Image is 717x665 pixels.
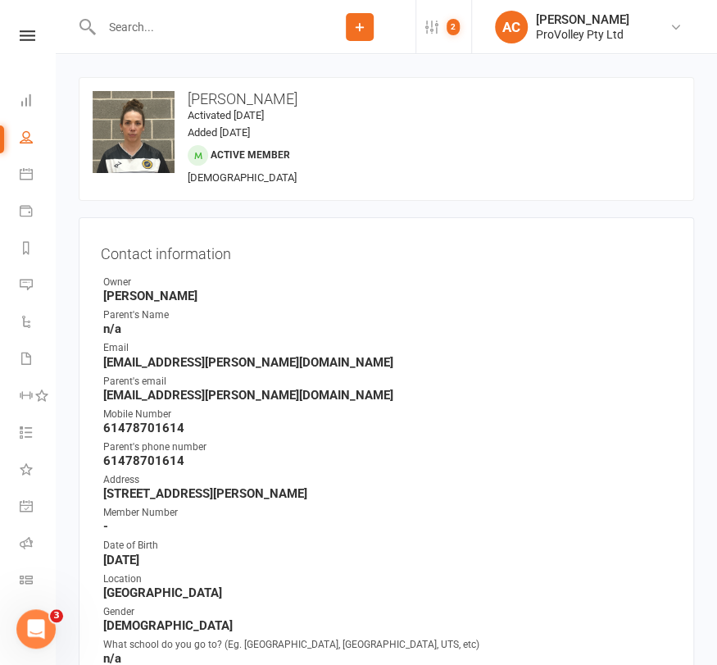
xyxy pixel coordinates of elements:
strong: 61478701614 [103,453,672,468]
div: Gender [103,604,672,620]
a: Roll call kiosk mode [20,526,57,563]
strong: [STREET_ADDRESS][PERSON_NAME] [103,486,672,501]
h3: [PERSON_NAME] [93,91,680,107]
div: What school do you go to? (Eg. [GEOGRAPHIC_DATA], [GEOGRAPHIC_DATA], UTS, etc) [103,637,672,653]
span: 3 [50,609,63,622]
div: Location [103,572,672,587]
a: Calendar [20,157,57,194]
input: Search... [97,16,304,39]
div: Parent's email [103,374,672,389]
a: Dashboard [20,84,57,121]
a: General attendance kiosk mode [20,490,57,526]
span: [DEMOGRAPHIC_DATA] [188,171,297,184]
div: [PERSON_NAME] [536,12,629,27]
div: AC [495,11,528,43]
strong: [DEMOGRAPHIC_DATA] [103,618,672,633]
strong: [DATE] [103,553,672,567]
div: Member Number [103,505,672,521]
a: People [20,121,57,157]
span: 2 [447,19,460,35]
div: Date of Birth [103,538,672,553]
div: ProVolley Pty Ltd [536,27,629,42]
div: Parent's phone number [103,440,672,455]
a: Class kiosk mode [20,563,57,600]
strong: [PERSON_NAME] [103,289,672,303]
iframe: Intercom live chat [16,609,56,649]
strong: 61478701614 [103,421,672,435]
strong: n/a [103,321,672,336]
a: Reports [20,231,57,268]
div: Mobile Number [103,407,672,422]
time: Added [DATE] [188,126,250,139]
span: Active member [211,149,290,161]
div: Email [103,340,672,356]
strong: [GEOGRAPHIC_DATA] [103,585,672,600]
strong: [EMAIL_ADDRESS][PERSON_NAME][DOMAIN_NAME] [103,355,672,370]
h3: Contact information [101,239,672,262]
time: Activated [DATE] [188,109,264,121]
strong: - [103,519,672,534]
a: Payments [20,194,57,231]
div: Parent's Name [103,307,672,323]
img: image1757504115.png [93,91,175,173]
strong: [EMAIL_ADDRESS][PERSON_NAME][DOMAIN_NAME] [103,388,672,403]
div: Owner [103,275,672,290]
a: What's New [20,453,57,490]
div: Address [103,472,672,488]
